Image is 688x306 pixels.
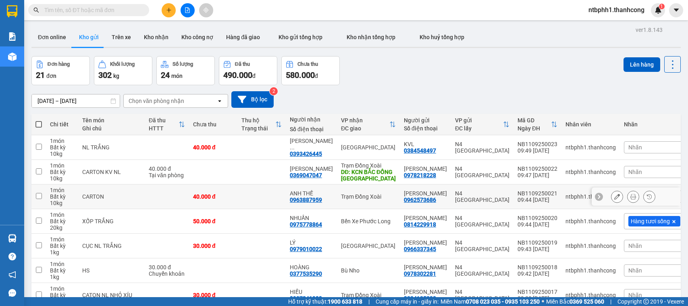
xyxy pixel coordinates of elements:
div: 09:42 [DATE] [518,270,557,277]
img: warehouse-icon [8,52,17,61]
div: ntbphh1.thanhcong [565,169,616,175]
div: 1 món [50,187,74,193]
div: Mã GD [518,117,551,124]
div: Bù Nho [341,267,396,274]
span: 490.000 [223,70,252,80]
div: 10 kg [50,175,74,182]
div: 09:47 [DATE] [518,172,557,178]
div: 1 món [50,236,74,243]
div: Đã thu [149,117,179,124]
div: Tên món [82,117,141,124]
div: Khối lượng [110,61,135,67]
span: Miền Bắc [546,297,604,306]
div: NB1109250022 [518,166,557,172]
div: ntbphh1.thanhcong [565,292,616,298]
button: Kho công nợ [175,27,220,47]
span: Kho huỷ tổng hợp [420,34,464,40]
button: Đơn hàng21đơn [31,56,90,85]
div: ntbphh1.thanhcong [565,144,616,151]
div: [GEOGRAPHIC_DATA] [341,144,396,151]
th: Toggle SortBy [513,114,561,135]
div: 09:44 [DATE] [518,221,557,228]
div: Nhân viên [565,121,616,128]
span: copyright [643,299,649,304]
div: 0962573686 [404,197,436,203]
div: ntbphh1.thanhcong [565,218,616,224]
span: kg [113,73,119,79]
div: HIẾU [290,289,333,295]
span: đ [252,73,256,79]
div: Bất kỳ [50,144,74,151]
div: HTTT [149,125,179,132]
div: [GEOGRAPHIC_DATA] [341,243,396,249]
div: 50.000 đ [193,218,233,224]
button: Trên xe [105,27,137,47]
div: CỤC NL TRẮNG [82,243,141,249]
sup: 1 [659,4,665,9]
button: Khối lượng302kg [94,56,152,85]
span: file-add [185,7,190,13]
span: món [171,73,183,79]
div: VŨ VĂN QUÂN [404,166,447,172]
th: Toggle SortBy [451,114,513,135]
div: VP gửi [455,117,503,124]
div: Sửa đơn hàng [611,191,623,203]
span: ... [290,144,295,151]
div: N4 [GEOGRAPHIC_DATA] [455,289,509,302]
div: 0978218228 [404,172,436,178]
button: aim [199,3,213,17]
div: 40.000 đ [193,144,233,151]
div: Số điện thoại [404,125,447,132]
div: 1 món [50,138,74,144]
span: Kho gửi tổng hợp [279,34,322,40]
span: | [368,297,370,306]
button: file-add [181,3,195,17]
div: Số điện thoại [290,126,333,132]
div: 1 kg [50,274,74,280]
span: aim [203,7,209,13]
input: Tìm tên, số ĐT hoặc mã đơn [44,6,139,15]
div: N4 [GEOGRAPHIC_DATA] [455,141,509,154]
div: Chưa thu [193,121,233,128]
div: Ngày ĐH [518,125,551,132]
div: HS [82,267,141,274]
div: 0987241900 [290,295,322,302]
div: Bến Xe Phước Long [341,218,396,224]
span: Nhãn [628,169,642,175]
span: Cung cấp máy in - giấy in: [376,297,439,306]
div: Bất kỳ [50,267,74,274]
div: ntbphh1.thanhcong [565,193,616,200]
div: Nguyễn Tiến Khánh [290,138,333,151]
span: 302 [98,70,112,80]
input: Select a date range. [32,94,120,107]
div: 09:30 [DATE] [518,295,557,302]
div: 30.000 đ [193,292,233,298]
div: Đơn hàng [48,61,70,67]
th: Toggle SortBy [145,114,189,135]
div: 0979010022 [290,246,322,252]
div: 0377535290 [290,270,322,277]
div: Tại văn phòng [149,172,185,178]
img: icon-new-feature [655,6,662,14]
div: 0963887959 [290,197,322,203]
button: plus [162,3,176,17]
span: đơn [46,73,56,79]
div: Chuyển khoản [149,270,185,277]
div: Chi tiết [50,121,74,128]
div: 20 kg [50,224,74,231]
div: Bất kỳ [50,243,74,249]
button: caret-down [669,3,683,17]
button: Bộ lọc [231,91,274,108]
div: NB1109250020 [518,215,557,221]
div: 30.000 đ [193,243,233,249]
div: HOÀNG [290,264,333,270]
div: 0978302281 [404,270,436,277]
div: 10 kg [50,151,74,157]
span: ⚪️ [542,300,544,303]
span: Nhãn [628,144,642,151]
div: NB1109250019 [518,239,557,246]
div: N4 [GEOGRAPHIC_DATA] [455,239,509,252]
div: 10 kg [50,200,74,206]
span: | [610,297,611,306]
div: Bất kỳ [50,218,74,224]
